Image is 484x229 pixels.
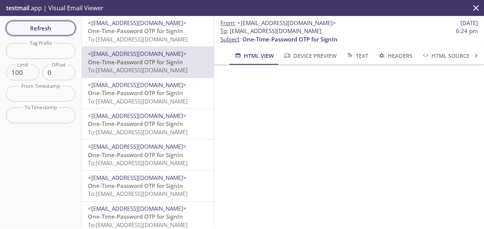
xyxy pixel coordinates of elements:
span: : [220,19,336,27]
span: : [EMAIL_ADDRESS][DOMAIN_NAME] [220,27,322,35]
span: 6:24 pm [456,27,478,35]
span: HTML Source [422,51,470,60]
span: [DATE] [460,19,478,27]
span: To [220,27,227,35]
span: <[EMAIL_ADDRESS][DOMAIN_NAME]> [88,143,186,150]
span: One-Time-Password OTP for SignIn [242,35,338,43]
span: <[EMAIL_ADDRESS][DOMAIN_NAME]> [237,19,336,27]
span: Device Preview [283,51,336,60]
div: <[EMAIL_ADDRESS][DOMAIN_NAME]>One-Time-Password OTP for SignInTo:[EMAIL_ADDRESS][DOMAIN_NAME] [82,47,214,77]
span: <[EMAIL_ADDRESS][DOMAIN_NAME]> [88,19,186,27]
span: <[EMAIL_ADDRESS][DOMAIN_NAME]> [88,112,186,119]
span: <[EMAIL_ADDRESS][DOMAIN_NAME]> [88,205,186,212]
span: One-Time-Password OTP for SignIn [88,182,183,189]
div: <[EMAIL_ADDRESS][DOMAIN_NAME]>One-Time-Password OTP for SignInTo:[EMAIL_ADDRESS][DOMAIN_NAME] [82,78,214,108]
button: Refresh [6,21,75,35]
span: HTML View [234,51,274,60]
span: testmail [6,4,29,12]
span: Text [346,51,368,60]
span: To: [EMAIL_ADDRESS][DOMAIN_NAME] [88,66,188,74]
span: To: [EMAIL_ADDRESS][DOMAIN_NAME] [88,159,188,167]
span: One-Time-Password OTP for SignIn [88,151,183,159]
div: <[EMAIL_ADDRESS][DOMAIN_NAME]>One-Time-Password OTP for SignInTo:[EMAIL_ADDRESS][DOMAIN_NAME] [82,109,214,139]
span: <[EMAIL_ADDRESS][DOMAIN_NAME]> [88,174,186,181]
span: To: [EMAIL_ADDRESS][DOMAIN_NAME] [88,128,188,136]
span: <[EMAIL_ADDRESS][DOMAIN_NAME]> [88,50,186,57]
p: : [220,27,478,43]
div: <[EMAIL_ADDRESS][DOMAIN_NAME]>One-Time-Password OTP for SignInTo:[EMAIL_ADDRESS][DOMAIN_NAME] [82,140,214,170]
div: <[EMAIL_ADDRESS][DOMAIN_NAME]>One-Time-Password OTP for SignInTo:[EMAIL_ADDRESS][DOMAIN_NAME] [82,16,214,46]
span: One-Time-Password OTP for SignIn [88,213,183,220]
span: To: [EMAIL_ADDRESS][DOMAIN_NAME] [88,35,188,43]
div: <[EMAIL_ADDRESS][DOMAIN_NAME]>One-Time-Password OTP for SignInTo:[EMAIL_ADDRESS][DOMAIN_NAME] [82,171,214,201]
span: <[EMAIL_ADDRESS][DOMAIN_NAME]> [88,81,186,89]
span: From [220,19,234,27]
span: One-Time-Password OTP for SignIn [88,89,183,97]
span: To: [EMAIL_ADDRESS][DOMAIN_NAME] [88,190,188,197]
span: One-Time-Password OTP for SignIn [88,27,183,35]
span: One-Time-Password OTP for SignIn [88,120,183,127]
span: To: [EMAIL_ADDRESS][DOMAIN_NAME] [88,221,188,229]
span: Subject [220,35,239,43]
span: Refresh [12,23,69,33]
span: To: [EMAIL_ADDRESS][DOMAIN_NAME] [88,97,188,105]
span: Headers [377,51,412,60]
span: One-Time-Password OTP for SignIn [88,58,183,66]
